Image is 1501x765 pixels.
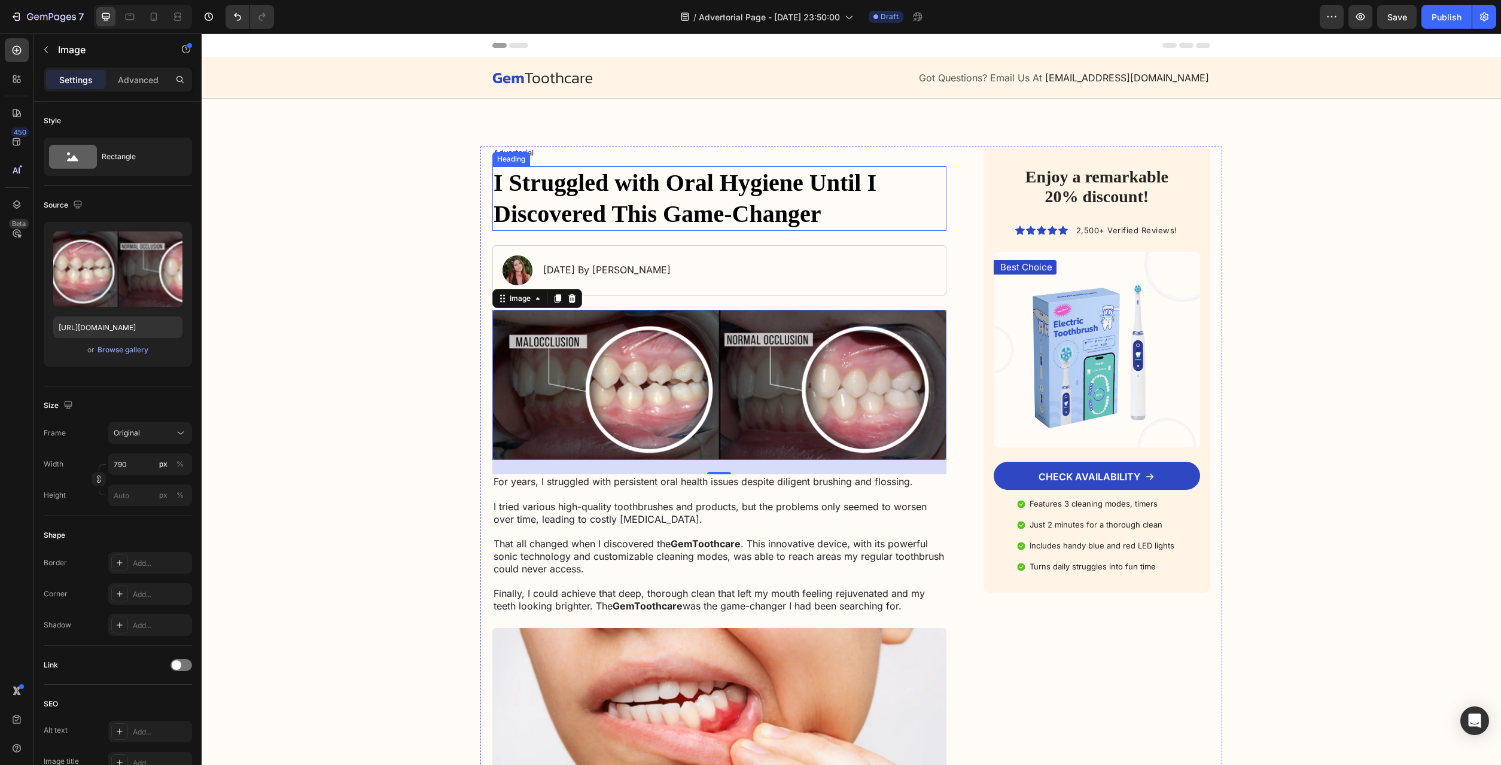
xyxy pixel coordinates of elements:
button: Save [1377,5,1417,29]
div: Size [44,398,75,414]
h1: I Struggled with Oral Hygiene Until I Discovered This Game-Changer [291,133,745,197]
img: gempages_432750572815254551-7bf9e89b-4579-4473-9272-fb5c458f7165.webp [291,276,745,427]
span: / [693,11,696,23]
a: CHECK AVAILABILITY [792,428,998,457]
div: Alt text [44,725,68,736]
p: Features 3 cleaning modes, timers [828,465,973,476]
p: For years, I struggled with persistent oral health issues despite diligent brushing and flossing.... [292,442,744,579]
p: Advertorial [292,114,744,124]
div: Beta [9,219,29,228]
button: px [173,488,187,502]
div: Shape [44,530,65,541]
p: Best Choice [799,228,851,240]
div: % [176,490,184,501]
div: Rectangle [102,143,175,170]
span: Draft [881,11,899,22]
iframe: Design area [202,33,1501,765]
button: Browse gallery [97,344,149,356]
span: Got Questions? Email Us At [717,38,841,50]
div: SEO [44,699,58,709]
button: 7 [5,5,89,29]
img: gempages_432750572815254551-826b9f1d-de93-4bff-a292-67ac6637d664.svg [291,39,391,50]
div: Style [44,115,61,126]
div: Heading [293,120,326,131]
label: Width [44,459,63,470]
span: Save [1387,12,1407,22]
span: [EMAIL_ADDRESS][DOMAIN_NAME] [844,38,1007,50]
div: Shadow [44,620,71,630]
p: Advanced [118,74,159,86]
label: Height [44,490,66,501]
p: Image [58,42,160,57]
strong: GemToothcare [411,566,481,578]
div: Add... [133,727,189,737]
div: px [159,490,168,501]
div: 450 [11,127,29,137]
p: [DATE] By [PERSON_NAME] [342,230,469,243]
button: px [173,457,187,471]
p: CHECK AVAILABILITY [837,437,939,450]
p: Includes handy blue and red LED lights [828,507,973,517]
div: Link [44,660,58,670]
input: https://example.com/image.jpg [53,316,182,338]
button: Publish [1421,5,1472,29]
strong: GemToothcare [469,504,539,516]
span: or [87,343,95,357]
button: % [156,457,171,471]
span: Advertorial Page - [DATE] 23:50:00 [699,11,840,23]
div: Border [44,557,67,568]
div: px [159,459,168,470]
p: 7 [78,10,84,24]
p: Settings [59,74,93,86]
div: Add... [133,589,189,600]
img: preview-image [53,231,182,307]
img: gempages_432750572815254551-5bd19a03-1671-4143-86b7-bde027ed01d1.webp [301,222,331,252]
input: px% [108,453,192,475]
span: 2,500+ Verified Reviews! [875,192,976,202]
div: Browse gallery [98,345,148,355]
div: Publish [1432,11,1462,23]
button: Original [108,422,192,444]
img: gempages_432750572815254551-0d7e7525-506e-417f-9cca-36dbc4333d8d.webp [792,218,998,414]
button: % [156,488,171,502]
div: % [176,459,184,470]
div: Source [44,197,85,214]
input: px% [108,484,192,506]
div: Undo/Redo [226,5,274,29]
div: Image [306,260,331,270]
div: Add... [133,558,189,569]
p: Just 2 minutes for a thorough clean [828,486,973,496]
p: Turns daily struggles into fun time [828,528,973,538]
h2: Enjoy a remarkable 20% discount! [801,132,989,175]
div: Add... [133,620,189,631]
label: Frame [44,428,66,438]
span: Original [114,428,140,438]
div: Open Intercom Messenger [1460,706,1489,735]
div: Corner [44,589,68,599]
div: Rich Text Editor. Editing area: main [340,229,470,244]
